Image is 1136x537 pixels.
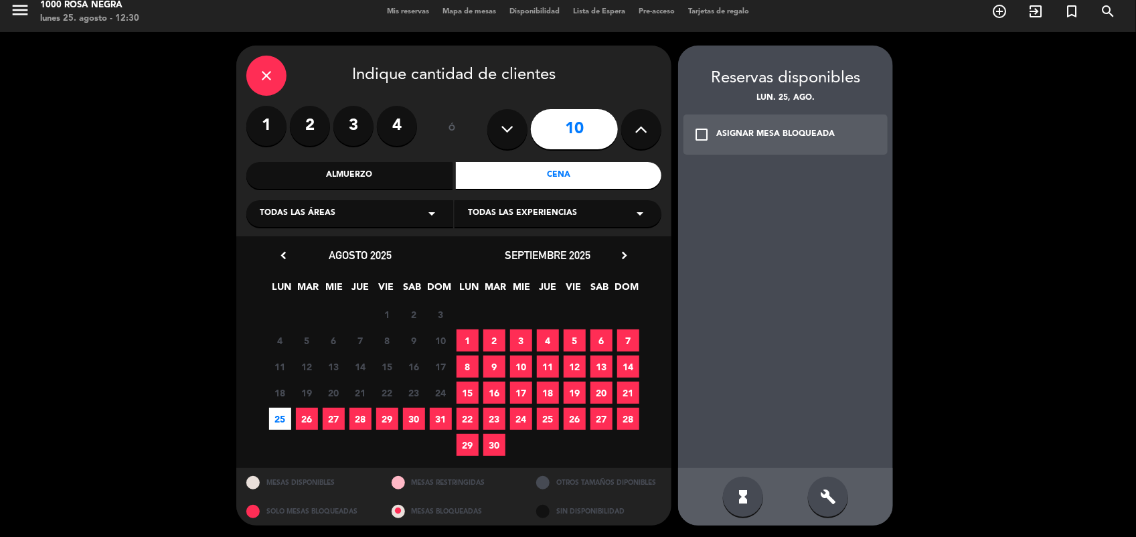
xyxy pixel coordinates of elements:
span: 24 [510,408,532,430]
span: 21 [349,382,372,404]
span: 11 [269,356,291,378]
span: VIE [563,279,585,301]
span: 23 [483,408,505,430]
span: 4 [269,329,291,352]
div: lun. 25, ago. [678,92,893,105]
span: JUE [349,279,372,301]
div: Cena [456,162,662,189]
i: arrow_drop_down [424,206,440,222]
span: 29 [457,434,479,456]
span: 17 [510,382,532,404]
span: 2 [403,303,425,325]
span: 5 [296,329,318,352]
div: MESAS DISPONIBLES [236,468,382,497]
span: 3 [430,303,452,325]
span: 9 [403,329,425,352]
span: 3 [510,329,532,352]
span: 4 [537,329,559,352]
span: 8 [457,356,479,378]
span: JUE [537,279,559,301]
span: Mis reservas [380,8,436,15]
span: 15 [376,356,398,378]
span: 1 [376,303,398,325]
span: 20 [323,382,345,404]
span: 30 [403,408,425,430]
i: chevron_right [617,248,631,262]
span: agosto 2025 [329,248,392,262]
span: 21 [617,382,639,404]
span: MAR [485,279,507,301]
span: 16 [403,356,425,378]
span: 18 [269,382,291,404]
span: 28 [617,408,639,430]
span: 9 [483,356,505,378]
span: SAB [589,279,611,301]
span: 23 [403,382,425,404]
div: ó [430,106,474,153]
i: hourglass_full [735,489,751,505]
span: 26 [564,408,586,430]
span: 14 [349,356,372,378]
span: 14 [617,356,639,378]
div: MESAS BLOQUEADAS [382,497,527,526]
i: add_circle_outline [991,3,1007,19]
i: chevron_left [276,248,291,262]
i: build [820,489,836,505]
span: 11 [537,356,559,378]
span: 25 [269,408,291,430]
span: Todas las áreas [260,207,335,220]
span: 7 [349,329,372,352]
span: 26 [296,408,318,430]
span: 17 [430,356,452,378]
i: arrow_drop_down [632,206,648,222]
span: Pre-acceso [632,8,681,15]
span: 30 [483,434,505,456]
span: SAB [402,279,424,301]
span: septiembre 2025 [505,248,590,262]
span: 22 [457,408,479,430]
span: 10 [510,356,532,378]
div: MESAS RESTRINGIDAS [382,468,527,497]
span: 16 [483,382,505,404]
span: MIE [511,279,533,301]
span: 24 [430,382,452,404]
div: Almuerzo [246,162,453,189]
span: Todas las experiencias [468,207,577,220]
span: 19 [564,382,586,404]
label: 3 [333,106,374,146]
i: search [1100,3,1116,19]
span: 8 [376,329,398,352]
span: Mapa de mesas [436,8,503,15]
label: 1 [246,106,287,146]
span: LUN [459,279,481,301]
span: 7 [617,329,639,352]
span: 22 [376,382,398,404]
i: turned_in_not [1064,3,1080,19]
span: 27 [323,408,345,430]
span: 13 [323,356,345,378]
span: 15 [457,382,479,404]
div: SIN DISPONIBILIDAD [526,497,671,526]
span: 2 [483,329,505,352]
span: 5 [564,329,586,352]
span: 6 [323,329,345,352]
div: OTROS TAMAÑOS DIPONIBLES [526,468,671,497]
span: Lista de Espera [566,8,632,15]
span: 28 [349,408,372,430]
div: lunes 25. agosto - 12:30 [40,12,139,25]
span: DOM [615,279,637,301]
div: SOLO MESAS BLOQUEADAS [236,497,382,526]
span: 25 [537,408,559,430]
span: 12 [296,356,318,378]
label: 4 [377,106,417,146]
span: 6 [590,329,613,352]
i: check_box_outline_blank [694,127,710,143]
span: LUN [271,279,293,301]
span: Disponibilidad [503,8,566,15]
span: 19 [296,382,318,404]
i: close [258,68,274,84]
i: exit_to_app [1028,3,1044,19]
div: Reservas disponibles [678,66,893,92]
span: 20 [590,382,613,404]
span: 27 [590,408,613,430]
